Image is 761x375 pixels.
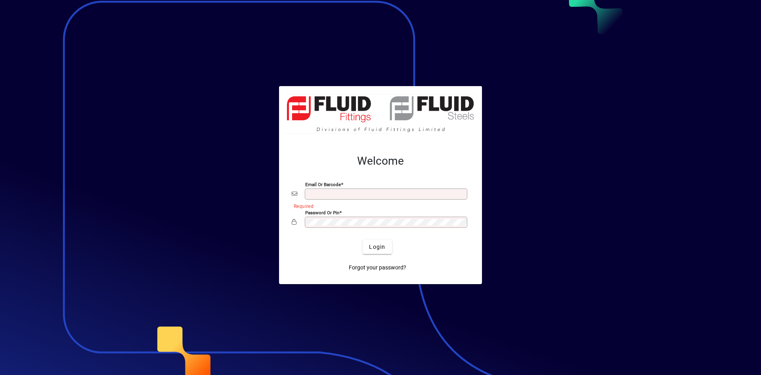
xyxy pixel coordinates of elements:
[292,154,469,168] h2: Welcome
[294,202,463,210] mat-error: Required
[363,240,392,254] button: Login
[305,182,341,187] mat-label: Email or Barcode
[305,210,339,215] mat-label: Password or Pin
[349,263,406,272] span: Forgot your password?
[369,243,385,251] span: Login
[346,260,409,275] a: Forgot your password?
